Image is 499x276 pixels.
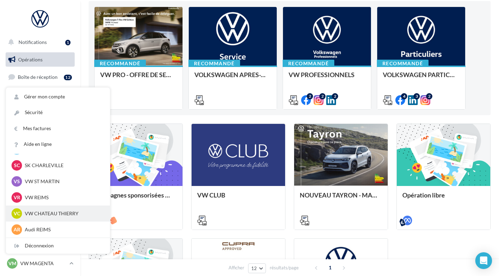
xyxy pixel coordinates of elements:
[426,93,432,99] div: 2
[6,238,110,254] div: Déconnexion
[4,174,76,195] a: PLV et print personnalisable
[307,93,313,99] div: 2
[229,264,244,271] span: Afficher
[475,252,492,269] div: Open Intercom Messenger
[4,122,76,137] a: Contacts
[95,192,177,206] div: Campagnes sponsorisées OPO Septembre
[25,194,102,201] p: VW REIMS
[25,178,102,185] p: VW ST MARTIN
[402,192,485,206] div: Opération libre
[14,162,20,169] span: SC
[6,89,110,105] a: Gérer mon compte
[251,266,257,271] span: 12
[25,210,102,217] p: VW CHATEAU THIERRY
[300,192,382,206] div: NOUVEAU TAYRON - MARS 2025
[14,194,20,201] span: VR
[289,71,365,85] div: VW PROFESSIONNELS
[6,121,110,136] a: Mes factures
[414,93,420,99] div: 3
[194,71,271,85] div: VOLKSWAGEN APRES-VENTE
[4,140,76,154] a: Médiathèque
[383,71,460,85] div: VOLKSWAGEN PARTICULIER
[8,260,16,267] span: VM
[270,264,299,271] span: résultats/page
[18,57,43,62] span: Opérations
[25,162,102,169] p: SK CHARLEVILLE
[377,60,429,67] div: Recommandé
[14,226,20,233] span: AR
[401,93,407,99] div: 4
[94,60,146,67] div: Recommandé
[100,71,177,85] div: VW PRO - OFFRE DE SEPTEMBRE 25
[4,35,73,50] button: Notifications 1
[4,157,76,172] a: Calendrier
[4,105,76,120] a: Campagnes
[248,263,266,273] button: 12
[188,60,240,67] div: Recommandé
[6,105,110,120] a: Sécurité
[325,262,336,273] span: 1
[64,75,72,80] div: 12
[4,69,76,84] a: Boîte de réception12
[283,60,334,67] div: Recommandé
[332,93,338,99] div: 2
[20,260,67,267] p: VW MAGENTA
[4,197,76,218] a: Campagnes DataOnDemand
[25,226,102,233] p: Audi REIMS
[14,178,20,185] span: VS
[6,136,110,152] a: Aide en ligne
[14,210,20,217] span: VC
[65,40,70,45] div: 1
[18,74,58,80] span: Boîte de réception
[4,88,76,102] a: Visibilité en ligne
[4,52,76,67] a: Opérations
[6,257,75,270] a: VM VW MAGENTA
[197,192,280,206] div: VW CLUB
[18,39,47,45] span: Notifications
[319,93,326,99] div: 2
